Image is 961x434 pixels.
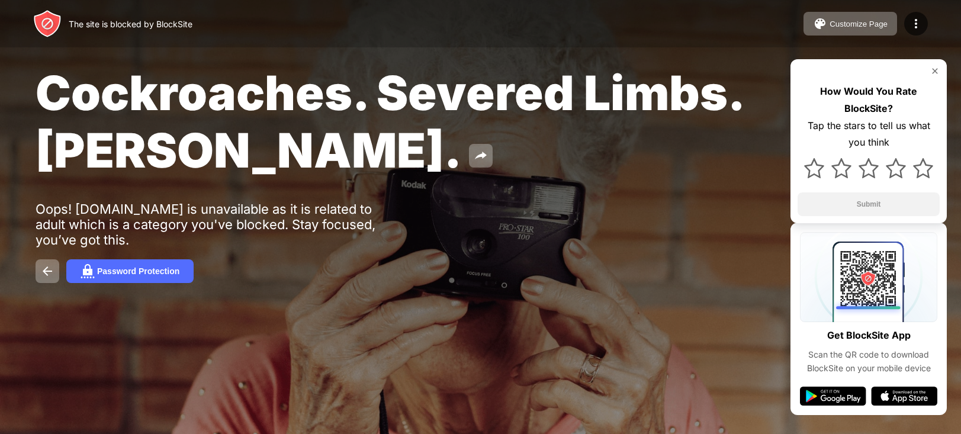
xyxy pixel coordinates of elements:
img: pallet.svg [813,17,827,31]
img: star.svg [859,158,879,178]
img: star.svg [804,158,824,178]
div: Oops! [DOMAIN_NAME] is unavailable as it is related to adult which is a category you've blocked. ... [36,201,401,247]
div: Scan the QR code to download BlockSite on your mobile device [800,348,937,375]
img: rate-us-close.svg [930,66,940,76]
button: Submit [798,192,940,216]
img: header-logo.svg [33,9,62,38]
img: star.svg [831,158,851,178]
img: password.svg [81,264,95,278]
img: google-play.svg [800,387,866,406]
img: menu-icon.svg [909,17,923,31]
img: back.svg [40,264,54,278]
img: star.svg [913,158,933,178]
div: Tap the stars to tell us what you think [798,117,940,152]
img: share.svg [474,149,488,163]
img: app-store.svg [871,387,937,406]
button: Password Protection [66,259,194,283]
div: The site is blocked by BlockSite [69,19,192,29]
div: How Would You Rate BlockSite? [798,83,940,117]
div: Customize Page [830,20,888,28]
button: Customize Page [803,12,897,36]
span: Cockroaches. Severed Limbs. [PERSON_NAME]. [36,64,743,179]
div: Password Protection [97,266,179,276]
img: star.svg [886,158,906,178]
